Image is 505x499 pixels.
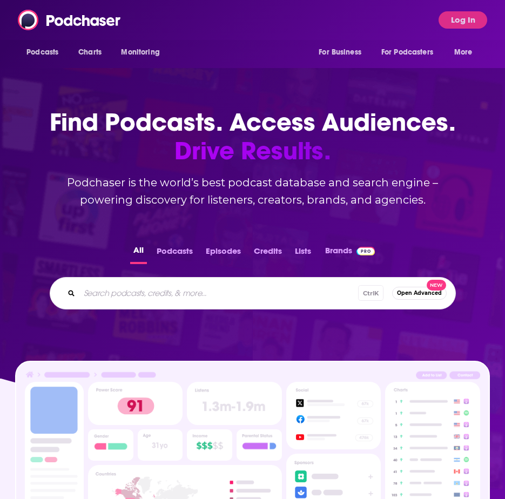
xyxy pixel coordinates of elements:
[454,45,473,60] span: More
[37,137,469,165] span: Drive Results.
[19,42,72,63] button: open menu
[113,42,173,63] button: open menu
[325,243,375,264] a: BrandsPodchaser Pro
[397,290,442,296] span: Open Advanced
[50,277,456,309] div: Search podcasts, credits, & more...
[358,285,383,301] span: Ctrl K
[427,280,446,291] span: New
[25,370,480,382] img: Podcast Insights Header
[26,45,58,60] span: Podcasts
[439,11,487,29] button: Log In
[138,429,183,461] img: Podcast Insights Age
[187,429,232,461] img: Podcast Insights Income
[88,429,133,461] img: Podcast Insights Gender
[121,45,159,60] span: Monitoring
[18,10,122,30] img: Podchaser - Follow, Share and Rate Podcasts
[392,287,447,300] button: Open AdvancedNew
[237,429,282,461] img: Podcast Insights Parental Status
[292,243,314,264] button: Lists
[311,42,375,63] button: open menu
[130,243,147,264] button: All
[251,243,285,264] button: Credits
[203,243,244,264] button: Episodes
[381,45,433,60] span: For Podcasters
[356,247,375,255] img: Podchaser Pro
[447,42,486,63] button: open menu
[71,42,108,63] a: Charts
[374,42,449,63] button: open menu
[78,45,102,60] span: Charts
[319,45,361,60] span: For Business
[286,382,381,449] img: Podcast Socials
[79,285,358,302] input: Search podcasts, credits, & more...
[88,382,183,425] img: Podcast Insights Power score
[153,243,196,264] button: Podcasts
[187,382,282,425] img: Podcast Insights Listens
[37,108,469,165] h1: Find Podcasts. Access Audiences.
[37,174,469,208] h2: Podchaser is the world’s best podcast database and search engine – powering discovery for listene...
